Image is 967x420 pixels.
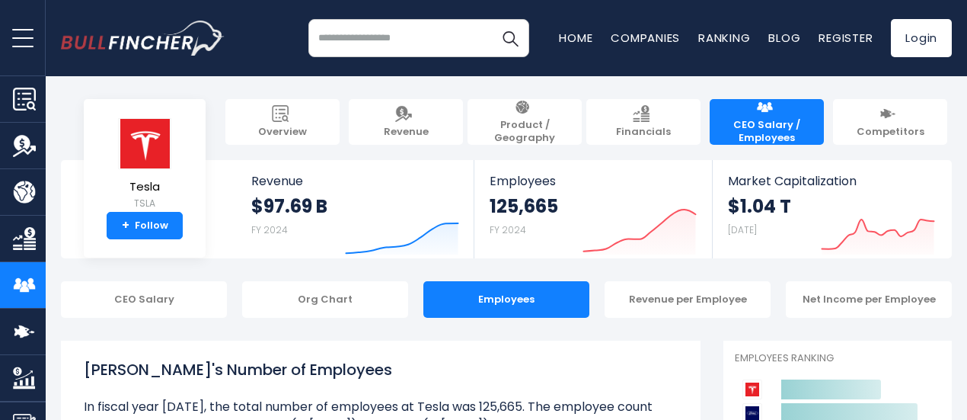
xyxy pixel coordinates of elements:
span: Financials [616,126,671,139]
a: Revenue [349,99,463,145]
span: Market Capitalization [728,174,935,188]
a: CEO Salary / Employees [710,99,824,145]
a: +Follow [107,212,183,239]
span: Overview [258,126,307,139]
a: Revenue $97.69 B FY 2024 [236,160,474,258]
a: Blog [768,30,800,46]
div: Employees [423,281,589,318]
small: [DATE] [728,223,757,236]
img: Tesla competitors logo [742,380,762,399]
a: Ranking [698,30,750,46]
small: TSLA [118,197,171,210]
span: Employees [490,174,696,188]
img: bullfincher logo [61,21,225,56]
h1: [PERSON_NAME]'s Number of Employees [84,358,678,381]
div: Net Income per Employee [786,281,952,318]
a: Product / Geography [468,99,582,145]
span: Product / Geography [475,119,574,145]
strong: + [122,219,129,232]
a: Financials [586,99,701,145]
a: Login [891,19,952,57]
a: Market Capitalization $1.04 T [DATE] [713,160,950,258]
small: FY 2024 [251,223,288,236]
div: CEO Salary [61,281,227,318]
a: Go to homepage [61,21,225,56]
span: CEO Salary / Employees [717,119,816,145]
span: Revenue [384,126,429,139]
small: FY 2024 [490,223,526,236]
a: Companies [611,30,680,46]
div: Revenue per Employee [605,281,771,318]
strong: $1.04 T [728,194,791,218]
strong: 125,665 [490,194,558,218]
span: Competitors [857,126,924,139]
span: Revenue [251,174,459,188]
a: Employees 125,665 FY 2024 [474,160,711,258]
a: Competitors [833,99,947,145]
a: Home [559,30,592,46]
span: Tesla [118,181,171,194]
button: Search [491,19,529,57]
a: Overview [225,99,340,145]
div: Org Chart [242,281,408,318]
strong: $97.69 B [251,194,327,218]
p: Employees Ranking [735,352,940,365]
a: Tesla TSLA [117,117,172,213]
a: Register [819,30,873,46]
